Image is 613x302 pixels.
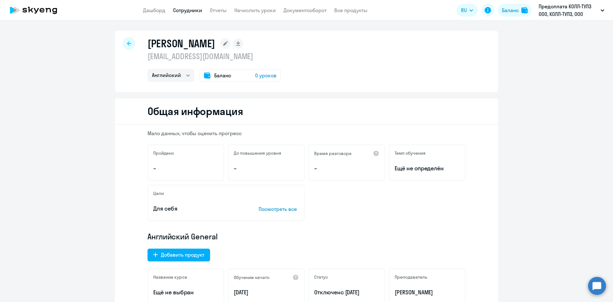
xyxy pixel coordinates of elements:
[148,231,218,242] span: Английский General
[395,164,460,173] span: Ещё не определён
[153,190,164,196] h5: Цели
[539,3,598,18] p: Предоплата КОЛЛ-ТУЛЗ ООО, КОЛЛ-ТУЛЗ, ООО
[395,150,426,156] h5: Темп обучения
[148,130,465,137] p: Мало данных, чтобы оценить прогресс
[457,4,478,17] button: RU
[395,274,427,280] h5: Преподаватель
[153,288,218,297] p: Ещё не выбран
[461,6,467,14] span: RU
[255,72,276,79] span: 0 уроков
[521,7,528,13] img: balance
[148,249,210,261] button: Добавить продукт
[234,7,276,13] a: Начислить уроки
[153,164,218,173] p: –
[143,7,165,13] a: Дашборд
[284,7,327,13] a: Документооборот
[148,105,243,118] h2: Общая информация
[234,164,299,173] p: –
[314,164,379,173] p: –
[498,4,532,17] button: Балансbalance
[314,274,328,280] h5: Статус
[153,150,174,156] h5: Пройдено
[535,3,608,18] button: Предоплата КОЛЛ-ТУЛЗ ООО, КОЛЛ-ТУЛЗ, ООО
[502,6,519,14] div: Баланс
[341,289,360,296] span: с [DATE]
[234,288,299,297] p: [DATE]
[214,72,231,79] span: Баланс
[314,151,352,156] h5: Время разговора
[161,251,204,259] div: Добавить продукт
[210,7,227,13] a: Отчеты
[314,288,379,297] p: Отключен
[395,288,460,297] p: [PERSON_NAME]
[234,275,269,280] h5: Обучение начато
[334,7,367,13] a: Все продукты
[153,205,239,213] p: Для себя
[153,274,187,280] h5: Название курса
[259,205,299,213] p: Посмотреть все
[148,51,281,61] p: [EMAIL_ADDRESS][DOMAIN_NAME]
[234,150,281,156] h5: До повышения уровня
[148,37,215,50] h1: [PERSON_NAME]
[173,7,202,13] a: Сотрудники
